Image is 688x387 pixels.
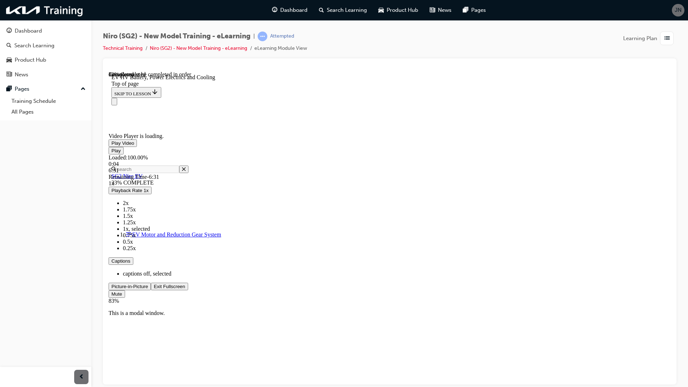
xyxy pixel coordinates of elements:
[9,96,89,107] a: Training Schedule
[266,3,313,18] a: guage-iconDashboard
[6,43,11,49] span: search-icon
[15,27,42,35] div: Dashboard
[3,82,89,96] button: Pages
[3,39,89,52] a: Search Learning
[424,3,457,18] a: news-iconNews
[378,6,384,15] span: car-icon
[6,86,12,92] span: pages-icon
[664,34,670,43] span: list-icon
[254,44,307,53] li: eLearning Module View
[675,6,682,14] span: JN
[258,32,267,41] span: learningRecordVerb_ATTEMPT-icon
[150,45,247,51] a: Niro (SG2) - New Model Training - eLearning
[457,3,492,18] a: pages-iconPages
[6,72,12,78] span: news-icon
[14,42,54,50] div: Search Learning
[103,32,250,40] span: Niro (SG2) - New Model Training - eLearning
[15,71,28,79] div: News
[3,23,89,82] button: DashboardSearch LearningProduct HubNews
[327,6,367,14] span: Search Learning
[373,3,424,18] a: car-iconProduct Hub
[15,85,29,93] div: Pages
[9,106,89,118] a: All Pages
[81,85,86,94] span: up-icon
[623,32,677,45] button: Learning Plan
[387,6,418,14] span: Product Hub
[79,373,84,382] span: prev-icon
[430,6,435,15] span: news-icon
[623,34,657,43] span: Learning Plan
[3,68,89,81] a: News
[272,6,277,15] span: guage-icon
[280,6,307,14] span: Dashboard
[6,28,12,34] span: guage-icon
[270,33,294,40] div: Attempted
[471,6,486,14] span: Pages
[103,45,143,51] a: Technical Training
[313,3,373,18] a: search-iconSearch Learning
[4,3,86,18] img: kia-training
[3,24,89,38] a: Dashboard
[438,6,451,14] span: News
[6,57,12,63] span: car-icon
[253,32,255,40] span: |
[3,53,89,67] a: Product Hub
[463,6,468,15] span: pages-icon
[15,56,46,64] div: Product Hub
[672,4,684,16] button: JN
[319,6,324,15] span: search-icon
